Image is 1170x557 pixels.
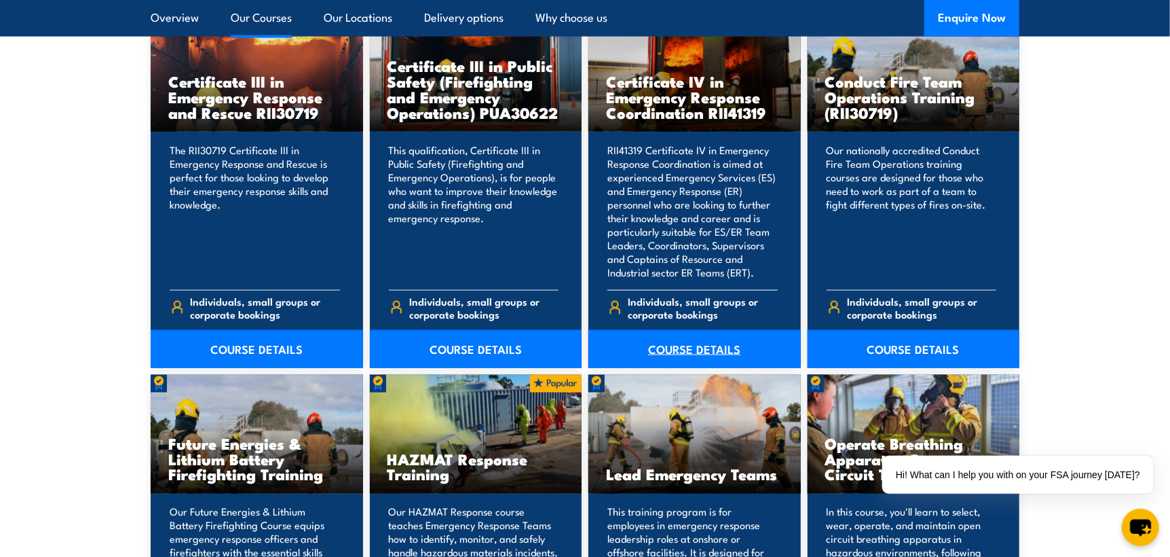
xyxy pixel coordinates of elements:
[370,330,582,368] a: COURSE DETAILS
[825,435,1002,482] h3: Operate Breathing Apparatus Open Circuit Training
[607,143,778,279] p: RII41319 Certificate IV in Emergency Response Coordination is aimed at experienced Emergency Serv...
[606,467,783,482] h3: Lead Emergency Teams
[827,143,997,279] p: Our nationally accredited Conduct Fire Team Operations training courses are designed for those wh...
[882,456,1154,494] div: Hi! What can I help you with on your FSA journey [DATE]?
[151,330,363,368] a: COURSE DETAILS
[168,435,345,482] h3: Future Energies & Lithium Battery Firefighting Training
[1122,509,1159,546] button: chat-button
[388,58,565,120] h3: Certificate III in Public Safety (Firefighting and Emergency Operations) PUA30622
[847,295,996,321] span: Individuals, small groups or corporate bookings
[808,330,1020,368] a: COURSE DETAILS
[825,73,1002,120] h3: Conduct Fire Team Operations Training (RII30719)
[388,451,565,482] h3: HAZMAT Response Training
[409,295,559,321] span: Individuals, small groups or corporate bookings
[170,143,340,279] p: The RII30719 Certificate III in Emergency Response and Rescue is perfect for those looking to dev...
[588,330,801,368] a: COURSE DETAILS
[168,73,345,120] h3: Certificate III in Emergency Response and Rescue RII30719
[389,143,559,279] p: This qualification, Certificate III in Public Safety (Firefighting and Emergency Operations), is ...
[606,73,783,120] h3: Certificate IV in Emergency Response Coordination RII41319
[191,295,340,321] span: Individuals, small groups or corporate bookings
[628,295,778,321] span: Individuals, small groups or corporate bookings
